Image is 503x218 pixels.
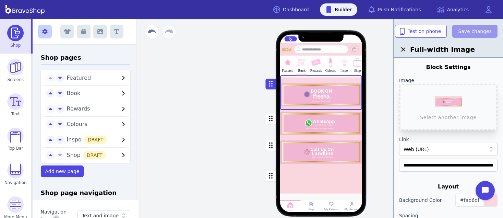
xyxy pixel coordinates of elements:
[401,28,441,35] span: Test on phone
[298,69,305,73] div: Book
[395,25,447,38] button: Test on phone
[64,151,131,159] button: ShopDRAFT
[41,53,131,65] h3: Shop pages
[8,77,24,82] span: Screens
[455,194,498,207] button: #fad6df
[64,105,131,113] button: Rewards
[325,69,335,73] div: Colours
[287,209,293,211] div: Home
[282,69,294,73] div: Featured
[64,89,131,97] button: Book
[10,43,21,48] span: Shop
[399,77,498,84] label: Image
[345,207,359,211] div: My Account
[67,152,106,158] span: Shop
[4,180,27,185] span: Navigation
[8,146,23,151] span: Top Bar
[41,188,131,200] h3: Shop page navigation
[310,69,322,73] div: Rewards
[404,146,486,153] div: Web (URL)
[83,151,106,159] div: DRAFT
[67,105,90,112] span: Rewards
[320,3,358,16] a: Builder
[64,120,131,128] button: Colours
[64,74,131,82] button: Featured
[399,63,498,71] div: Block Settings
[460,197,479,203] span: #fad6df
[354,69,361,73] div: Shop
[67,136,107,143] span: Inspo
[399,183,498,191] div: Layout
[67,74,91,81] span: Featured
[41,165,84,177] button: Add new page
[64,136,131,144] button: InspoDRAFT
[399,136,498,143] label: Link
[11,111,20,117] span: Text
[399,197,442,204] label: Background Color
[308,207,314,211] div: Shop
[45,169,80,174] span: Add new page
[67,90,81,96] span: Book
[5,5,45,14] img: BravoShop
[432,3,474,16] a: Analytics
[452,25,498,38] button: Save changes
[340,69,348,73] div: Inspo
[399,45,498,54] h2: Full-width Image
[67,121,87,127] span: Colours
[268,3,314,16] a: Dashboard
[363,3,426,16] a: Push Notifications
[399,84,498,130] button: Select another image
[324,207,338,211] div: My Colours
[458,28,492,35] span: Save changes
[84,136,107,144] div: DRAFT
